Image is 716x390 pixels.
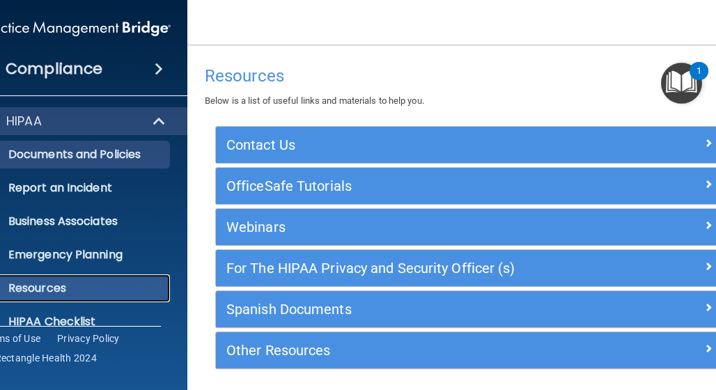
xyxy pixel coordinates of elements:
[226,257,713,279] a: For The HIPAA Privacy and Security Officer (s)
[226,219,586,235] h5: Webinars
[226,137,586,153] h5: Contact Us
[6,59,102,79] h4: Compliance
[226,175,713,197] a: OfficeSafe Tutorials
[226,343,586,358] h5: Other Resources
[226,260,586,276] h5: For The HIPAA Privacy and Security Officer (s)
[6,113,42,130] p: HIPAA
[226,216,713,238] a: Webinars
[661,63,702,104] button: Open Resource Center, 1 new notification
[475,291,699,347] iframe: Drift Widget Chat Controller
[226,298,713,320] a: Spanish Documents
[226,134,713,156] a: Contact Us
[57,331,120,345] a: Privacy Policy
[226,302,586,317] h5: Spanish Documents
[205,95,424,106] span: Below is a list of useful links and materials to help you.
[226,339,713,361] a: Other Resources
[696,71,701,89] div: 1
[226,178,586,194] h5: OfficeSafe Tutorials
